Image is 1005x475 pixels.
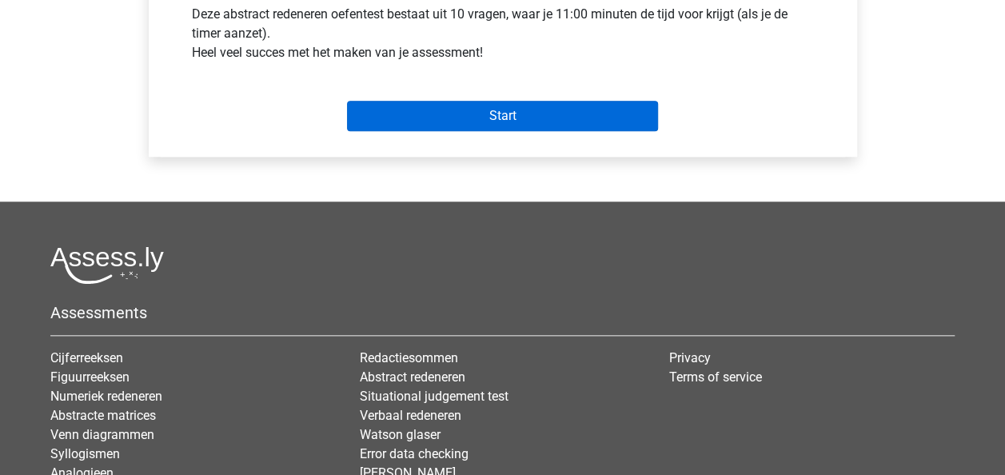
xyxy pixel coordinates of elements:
[50,350,123,365] a: Cijferreeksen
[360,389,508,404] a: Situational judgement test
[50,446,120,461] a: Syllogismen
[180,5,826,69] div: Deze abstract redeneren oefentest bestaat uit 10 vragen, waar je 11:00 minuten de tijd voor krijg...
[360,446,469,461] a: Error data checking
[50,408,156,423] a: Abstracte matrices
[669,369,762,385] a: Terms of service
[50,427,154,442] a: Venn diagrammen
[360,427,441,442] a: Watson glaser
[50,303,955,322] h5: Assessments
[50,389,162,404] a: Numeriek redeneren
[669,350,711,365] a: Privacy
[360,350,458,365] a: Redactiesommen
[50,246,164,284] img: Assessly logo
[360,408,461,423] a: Verbaal redeneren
[347,101,658,131] input: Start
[360,369,465,385] a: Abstract redeneren
[50,369,130,385] a: Figuurreeksen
